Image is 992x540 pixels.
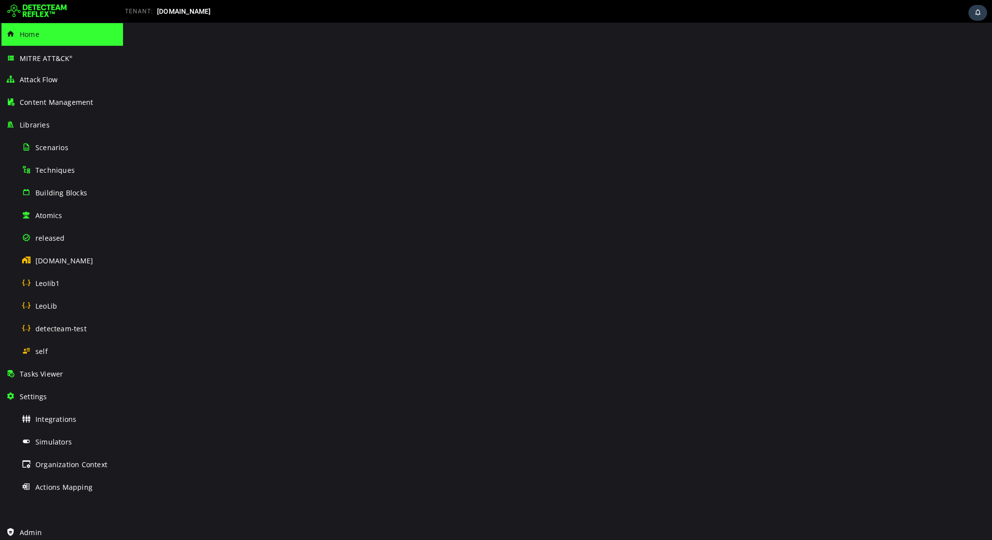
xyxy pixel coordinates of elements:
span: released [35,233,65,243]
span: Content Management [20,97,93,107]
span: Scenarios [35,143,68,152]
span: Admin [20,528,42,537]
span: Building Blocks [35,188,87,197]
span: detecteam-test [35,324,87,333]
span: Attack Flow [20,75,58,84]
span: Techniques [35,165,75,175]
div: Task Notifications [968,5,987,21]
span: Simulators [35,437,72,446]
sup: ® [69,55,72,59]
span: Home [20,30,39,39]
span: [DOMAIN_NAME] [35,256,93,265]
img: Detecteam logo [7,3,67,19]
span: Organization Context [35,460,107,469]
span: Integrations [35,414,76,424]
span: LeoLib [35,301,57,311]
span: LeoIib1 [35,279,60,288]
span: Atomics [35,211,62,220]
span: [DOMAIN_NAME] [157,7,211,15]
span: TENANT: [125,8,153,15]
span: Tasks Viewer [20,369,63,379]
span: Actions Mapping [35,482,93,492]
span: Settings [20,392,47,401]
span: self [35,347,48,356]
span: MITRE ATT&CK [20,54,73,63]
span: Libraries [20,120,50,129]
